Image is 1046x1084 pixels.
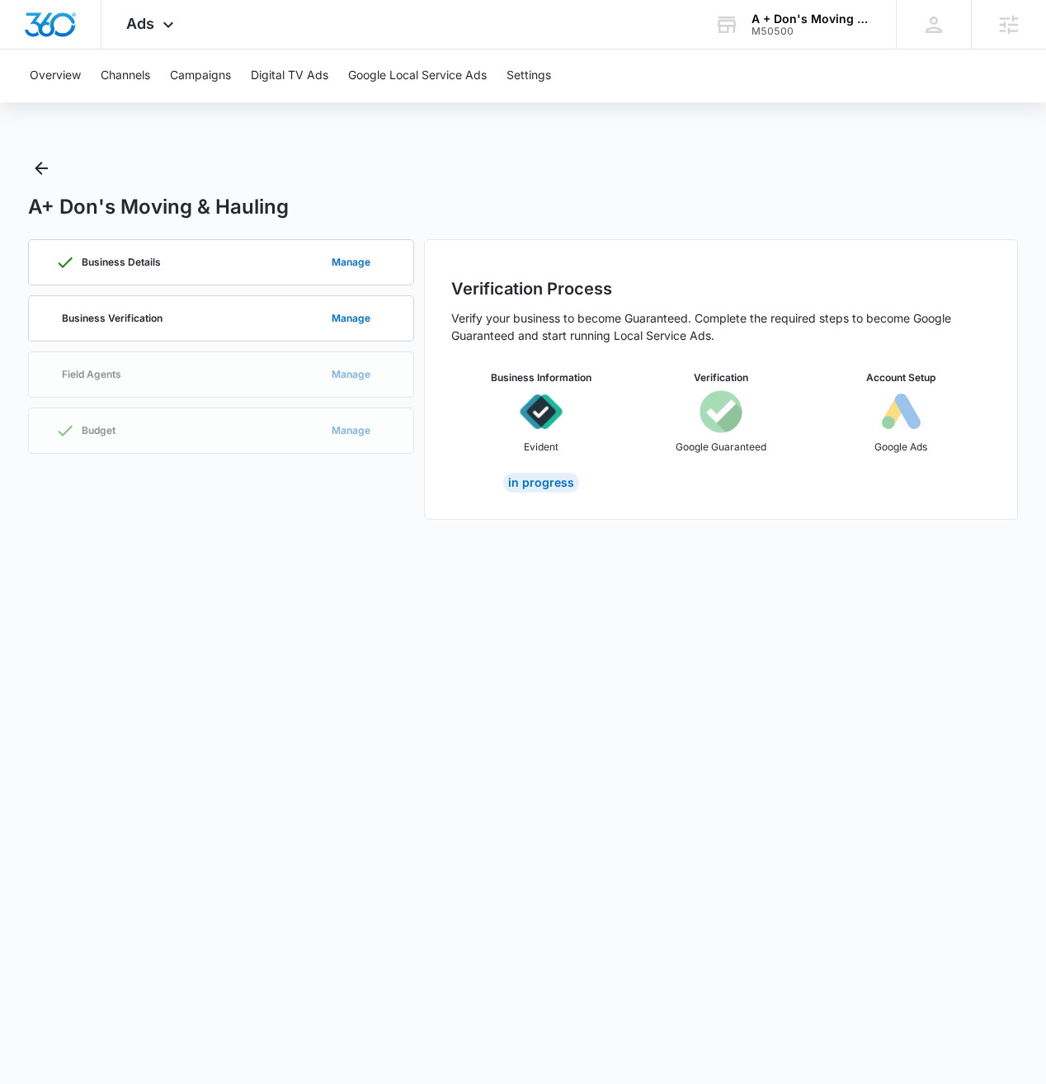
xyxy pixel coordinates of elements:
[752,12,872,26] div: account name
[28,239,414,285] a: Business DetailsManage
[752,26,872,37] div: account id
[28,295,414,342] a: Business VerificationManage
[524,440,558,455] p: Evident
[348,49,487,102] button: Google Local Service Ads
[491,370,591,385] h3: Business Information
[451,309,991,344] p: Verify your business to become Guaranteed. Complete the required steps to become Google Guarantee...
[520,390,563,433] img: icon-evident.svg
[694,370,748,385] h3: Verification
[700,390,742,433] img: icon-googleGuaranteed.svg
[315,243,387,282] button: Manage
[82,257,161,267] p: Business Details
[251,49,328,102] button: Digital TV Ads
[28,195,289,219] h1: A+ Don's Moving & Hauling
[315,299,387,338] button: Manage
[28,155,54,181] button: Back
[170,49,231,102] button: Campaigns
[676,440,766,455] p: Google Guaranteed
[866,370,935,385] h3: Account Setup
[30,49,81,102] button: Overview
[879,390,922,433] img: icon-googleAds-b.svg
[507,49,551,102] button: Settings
[101,49,150,102] button: Channels
[62,313,163,323] p: Business Verification
[451,276,991,301] h2: Verification Process
[503,473,579,493] div: In Progress
[126,15,154,32] span: Ads
[874,440,927,455] p: Google Ads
